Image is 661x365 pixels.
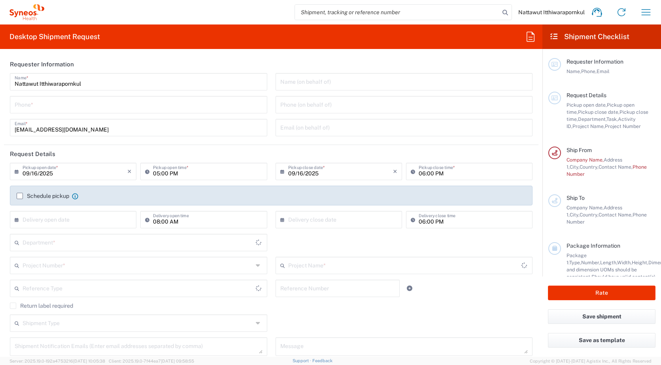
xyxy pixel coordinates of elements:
[393,165,397,178] i: ×
[578,109,619,115] span: Pickup close date,
[530,357,652,365] span: Copyright © [DATE]-[DATE] Agistix Inc., All Rights Reserved
[17,193,69,199] label: Schedule pickup
[567,243,620,249] span: Package Information
[567,92,606,98] span: Request Details
[404,283,415,294] a: Add Reference
[295,5,500,20] input: Shipment, tracking or reference number
[567,68,581,74] span: Name,
[581,260,600,265] span: Number,
[312,358,332,363] a: Feedback
[550,32,629,41] h2: Shipment Checklist
[10,303,73,309] label: Return label required
[605,123,641,129] span: Project Number
[567,102,607,108] span: Pickup open date,
[567,205,604,211] span: Company Name,
[548,333,655,348] button: Save as template
[569,260,581,265] span: Type,
[580,212,599,218] span: Country,
[617,260,632,265] span: Width,
[570,164,580,170] span: City,
[597,68,610,74] span: Email
[567,195,585,201] span: Ship To
[599,164,633,170] span: Contact Name,
[567,252,587,265] span: Package 1:
[591,274,655,280] span: Should have valid content(s)
[606,116,618,122] span: Task,
[109,359,194,363] span: Client: 2025.19.0-7f44ea7
[572,123,605,129] span: Project Name,
[567,157,604,163] span: Company Name,
[10,60,74,68] h2: Requester Information
[548,286,655,300] button: Rate
[567,58,623,65] span: Requester Information
[518,9,585,16] span: Nattawut Itthiwarapornkul
[293,358,312,363] a: Support
[567,147,592,153] span: Ship From
[161,359,194,363] span: [DATE] 09:58:55
[632,260,648,265] span: Height,
[10,150,55,158] h2: Request Details
[9,359,105,363] span: Server: 2025.19.0-192a4753216
[580,164,599,170] span: Country,
[599,212,633,218] span: Contact Name,
[578,116,606,122] span: Department,
[127,165,132,178] i: ×
[548,309,655,324] button: Save shipment
[581,68,597,74] span: Phone,
[9,32,100,41] h2: Desktop Shipment Request
[73,359,105,363] span: [DATE] 10:05:38
[570,212,580,218] span: City,
[600,260,617,265] span: Length,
